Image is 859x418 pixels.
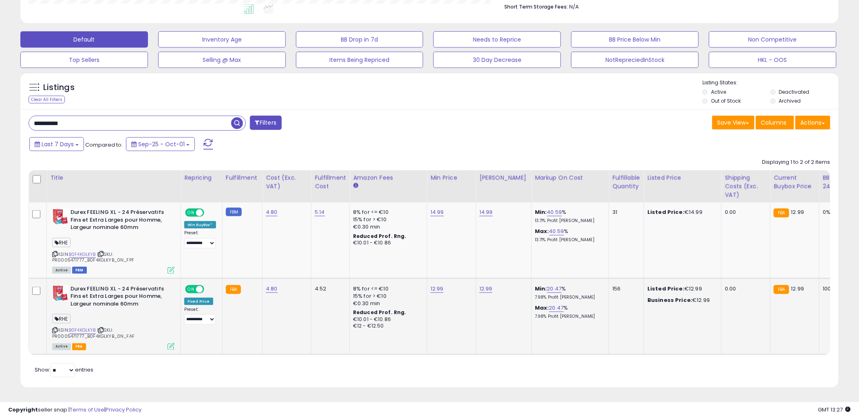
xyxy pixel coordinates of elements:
[69,251,96,258] a: B0F4KGLKYB
[535,304,603,319] div: %
[266,174,308,191] div: Cost (Exc. VAT)
[226,208,242,216] small: FBM
[647,285,685,293] b: Listed Price:
[126,137,195,151] button: Sep-25 - Oct-01
[250,116,282,130] button: Filters
[709,52,837,68] button: HKL - OOS
[184,307,216,325] div: Preset:
[535,285,547,293] b: Min:
[72,267,87,274] span: FBM
[85,141,123,149] span: Compared to:
[20,31,148,48] button: Default
[547,208,562,216] a: 40.59
[52,285,174,350] div: ASIN:
[315,174,346,191] div: Fulfillment Cost
[479,285,492,293] a: 12.99
[138,140,185,148] span: Sep-25 - Oct-01
[570,3,579,11] span: N/A
[52,251,134,263] span: | SKU: PR0005471777_B0F4KGLKYB_0N_FPF
[50,174,177,182] div: Title
[353,300,421,307] div: €0.30 min
[158,52,286,68] button: Selling @ Max
[535,209,603,224] div: %
[186,286,196,293] span: ON
[774,285,789,294] small: FBA
[612,209,638,216] div: 31
[535,228,603,243] div: %
[353,309,406,316] b: Reduced Prof. Rng.
[226,285,241,294] small: FBA
[20,52,148,68] button: Top Sellers
[35,366,93,374] span: Show: entries
[184,174,219,182] div: Repricing
[761,119,787,127] span: Columns
[791,285,804,293] span: 12.99
[69,327,96,334] a: B0F4KGLKYB
[353,209,421,216] div: 8% for <= €10
[647,297,715,304] div: €12.99
[52,343,71,350] span: All listings currently available for purchase on Amazon
[711,88,726,95] label: Active
[72,343,86,350] span: FBA
[29,96,65,103] div: Clear All Filters
[315,285,343,293] div: 4.52
[547,285,562,293] a: 20.47
[535,208,547,216] b: Min:
[549,304,564,312] a: 20.47
[647,208,685,216] b: Listed Price:
[52,238,71,247] span: RHE
[315,208,325,216] a: 5.14
[725,174,767,199] div: Shipping Costs (Exc. VAT)
[70,406,104,414] a: Terms of Use
[43,82,75,93] h5: Listings
[479,174,528,182] div: [PERSON_NAME]
[158,31,286,48] button: Inventory Age
[818,406,851,414] span: 2025-10-9 13:27 GMT
[52,209,68,225] img: 51HzpBTL9NL._SL40_.jpg
[52,209,174,273] div: ASIN:
[71,209,170,233] b: Durex FEELING XL - 24 Préservatifs Fins et Extra Larges pour Homme, Largeur nominale 60mm
[795,116,830,130] button: Actions
[612,174,640,191] div: Fulfillable Quantity
[42,140,74,148] span: Last 7 Days
[203,286,216,293] span: OFF
[106,406,141,414] a: Privacy Policy
[647,209,715,216] div: €14.99
[756,116,794,130] button: Columns
[353,240,421,246] div: €10.01 - €10.86
[71,285,170,310] b: Durex FEELING XL - 24 Préservatifs Fins et Extra Larges pour Homme, Largeur nominale 60mm
[433,31,561,48] button: Needs to Reprice
[725,285,764,293] div: 0.00
[52,285,68,301] img: 51HzpBTL9NL._SL40_.jpg
[571,52,699,68] button: NotRepreciedInStock
[431,208,444,216] a: 14.99
[8,406,141,414] div: seller snap | |
[353,285,421,293] div: 8% for <= €10
[8,406,38,414] strong: Copyright
[774,209,789,218] small: FBA
[353,174,424,182] div: Amazon Fees
[52,327,135,339] span: | SKU: PR0005471777_B0F4KGLKYB_0N_FAF
[296,31,424,48] button: BB Drop in 7d
[433,52,561,68] button: 30 Day Decrease
[226,174,259,182] div: Fulfillment
[647,296,692,304] b: Business Price:
[535,237,603,243] p: 13.71% Profit [PERSON_NAME]
[702,79,839,87] p: Listing States:
[711,97,741,104] label: Out of Stock
[791,208,804,216] span: 12.99
[823,285,850,293] div: 100%
[535,304,549,312] b: Max:
[184,230,216,249] div: Preset:
[535,227,549,235] b: Max:
[535,285,603,300] div: %
[29,137,84,151] button: Last 7 Days
[762,158,830,166] div: Displaying 1 to 2 of 2 items
[505,3,568,10] b: Short Term Storage Fees:
[52,267,71,274] span: All listings currently available for purchase on Amazon
[725,209,764,216] div: 0.00
[353,316,421,323] div: €10.01 - €10.86
[296,52,424,68] button: Items Being Repriced
[535,218,603,224] p: 13.71% Profit [PERSON_NAME]
[647,174,718,182] div: Listed Price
